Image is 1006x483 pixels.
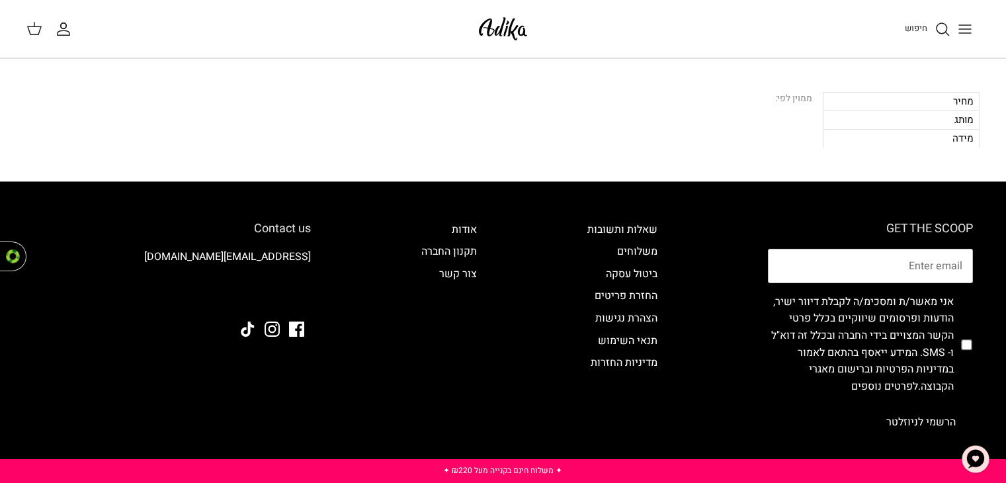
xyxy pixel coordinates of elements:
[823,110,980,129] div: מותג
[905,22,927,34] span: חיפוש
[869,406,973,439] button: הרשמי לניוזלטר
[775,92,812,107] div: ממוין לפי:
[823,92,980,110] div: מחיר
[240,322,255,337] a: Tiktok
[265,322,280,337] a: Instagram
[574,222,671,439] div: Secondary navigation
[595,310,657,326] a: הצהרת נגישות
[617,243,657,259] a: משלוחים
[606,266,657,282] a: ביטול עסקה
[956,439,995,479] button: צ'אט
[443,464,562,476] a: ✦ משלוח חינם בקנייה מעל ₪220 ✦
[768,294,954,396] label: אני מאשר/ת ומסכימ/ה לקבלת דיוור ישיר, הודעות ופרסומים שיווקיים בכלל פרטי הקשר המצויים בידי החברה ...
[439,266,477,282] a: צור קשר
[851,378,918,394] a: לפרטים נוספים
[408,222,490,439] div: Secondary navigation
[33,222,311,236] h6: Contact us
[595,288,657,304] a: החזרת פריטים
[421,243,477,259] a: תקנון החברה
[598,333,657,349] a: תנאי השימוש
[56,21,77,37] a: החשבון שלי
[274,286,311,303] img: Adika IL
[591,355,657,371] a: מדיניות החזרות
[475,13,531,44] img: Adika IL
[587,222,657,238] a: שאלות ותשובות
[823,129,980,148] div: מידה
[768,249,973,283] input: Email
[950,15,980,44] button: Toggle menu
[452,222,477,238] a: אודות
[289,322,304,337] a: Facebook
[905,21,950,37] a: חיפוש
[768,222,973,236] h6: GET THE SCOOP
[144,249,311,265] a: [EMAIL_ADDRESS][DOMAIN_NAME]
